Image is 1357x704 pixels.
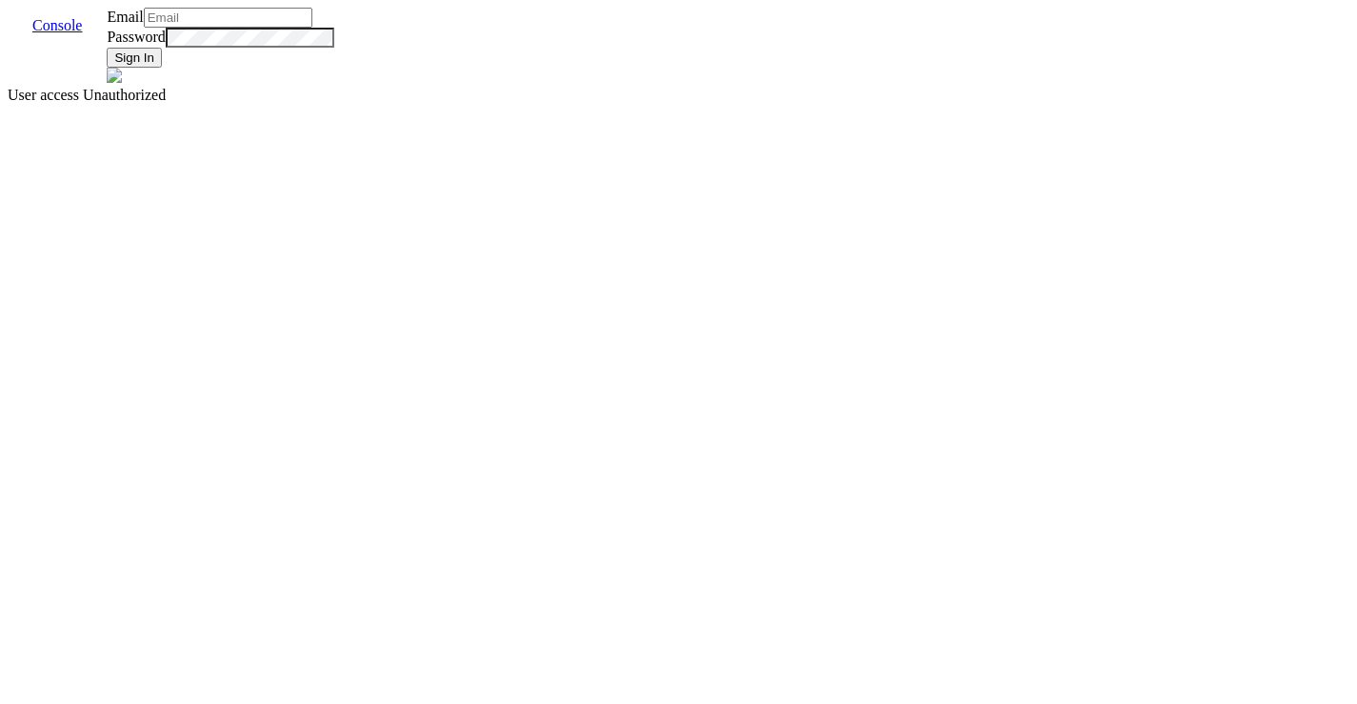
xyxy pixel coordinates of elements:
[107,9,143,25] label: Email
[144,8,312,28] input: Email
[107,29,165,45] label: Password
[107,48,162,68] button: Sign In
[8,87,1349,104] div: User access Unauthorized
[107,68,122,83] img: azure.svg
[17,17,97,33] a: Console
